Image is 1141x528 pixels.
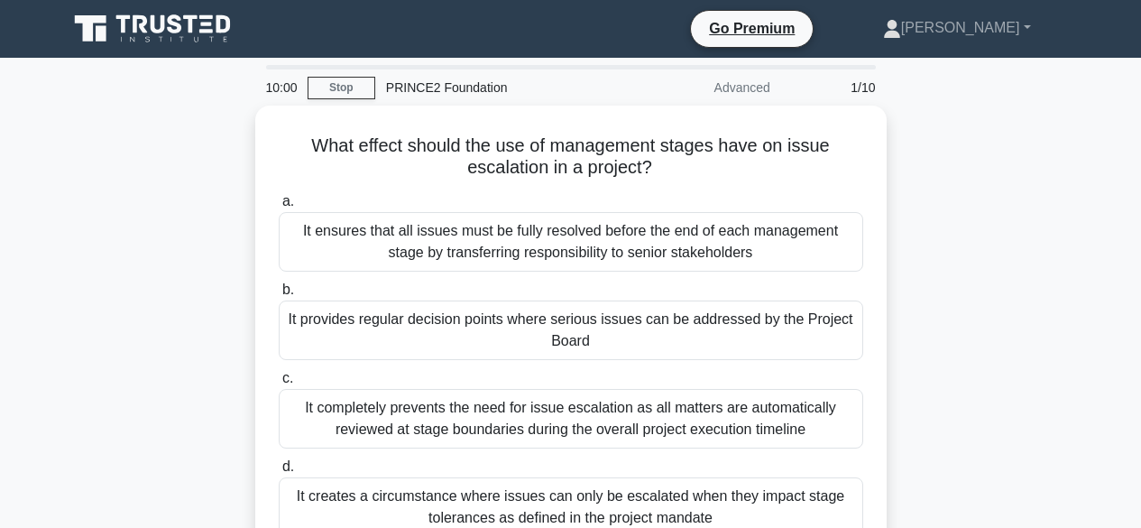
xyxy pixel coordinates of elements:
div: It provides regular decision points where serious issues can be addressed by the Project Board [279,301,863,360]
span: a. [282,193,294,208]
div: It ensures that all issues must be fully resolved before the end of each management stage by tran... [279,212,863,272]
span: d. [282,459,294,474]
div: It completely prevents the need for issue escalation as all matters are automatically reviewed at... [279,389,863,449]
a: [PERSON_NAME] [840,10,1074,46]
div: PRINCE2 Foundation [375,69,623,106]
a: Stop [308,77,375,99]
span: c. [282,370,293,385]
div: 1/10 [781,69,887,106]
div: 10:00 [255,69,308,106]
span: b. [282,282,294,297]
a: Go Premium [698,17,805,40]
h5: What effect should the use of management stages have on issue escalation in a project? [277,134,865,180]
div: Advanced [623,69,781,106]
